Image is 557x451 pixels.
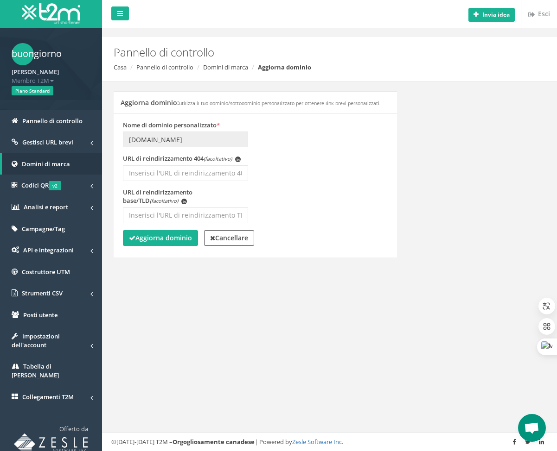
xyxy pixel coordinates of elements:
[255,438,292,446] font: | Powered by
[12,332,60,349] font: Impostazioni dell'account
[22,225,65,233] font: Campagne/Tag
[123,121,217,129] font: Nome di dominio personalizzato
[12,362,59,379] font: Tabella di [PERSON_NAME]
[123,165,248,181] input: Inserisci l'URL di reindirizzamento 404
[237,157,240,162] font: io
[258,63,311,71] font: Aggiorna dominio
[123,230,198,246] button: Aggiorna dominio
[150,197,178,204] font: (facoltativo)
[22,160,70,168] font: Domini di marca
[204,230,254,246] a: Cancellare
[121,98,179,107] font: Aggiorna dominio:
[135,233,192,242] font: Aggiorna dominio
[203,63,248,71] a: Domini di marca
[59,425,88,433] font: Offerto da
[22,138,73,146] font: Gestisci URL brevi
[23,246,74,254] font: API e integrazioni
[22,393,74,401] font: Collegamenti T2M
[15,88,50,94] font: Piano Standard
[123,154,204,163] font: URL di reindirizzamento 404
[22,3,80,24] img: T2M
[114,63,127,71] a: Casa
[518,414,546,442] a: Open chat
[179,100,381,106] font: utilizza il tuo dominio/sottodominio personalizzato per ottenere link brevi personalizzati.
[123,188,192,205] font: URL di reindirizzamento base/TLD
[538,9,550,18] font: Esci
[215,233,248,242] font: Cancellare
[12,68,59,76] font: [PERSON_NAME]
[22,289,63,297] font: Strumenti CSV
[114,44,214,60] font: Pannello di controllo
[173,438,255,446] font: Orgogliosamente canadese
[24,203,68,211] font: Analisi e report
[123,207,248,223] input: Inserisci l'URL di reindirizzamento TLD
[22,268,70,276] font: Costruttore UTM
[111,438,173,446] font: ©[DATE]-[DATE] T2M –
[136,63,193,71] a: Pannello di controllo
[468,8,515,22] button: Invia idea
[52,182,58,189] font: v2
[204,155,232,162] font: (facoltativo)
[183,199,186,204] font: io
[292,438,343,446] a: Zesle Software Inc.
[23,311,58,319] font: Posti utente
[12,65,90,85] a: [PERSON_NAME] Membro T2M
[21,181,49,189] font: Codici QR
[12,47,62,60] font: buongiorno
[12,76,49,85] font: Membro T2M
[482,11,510,19] font: Invia idea
[123,132,248,147] input: Inserisci il nome del dominio
[22,117,83,125] font: Pannello di controllo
